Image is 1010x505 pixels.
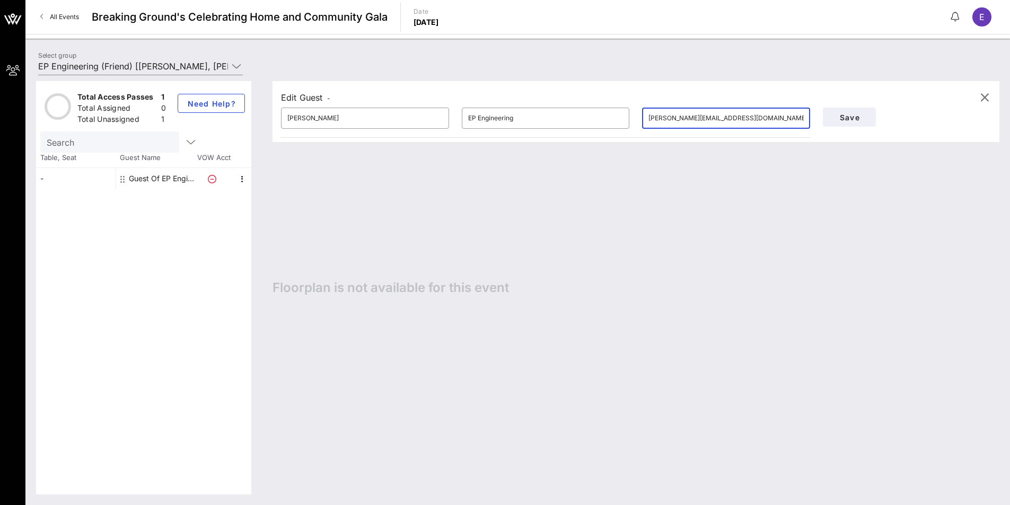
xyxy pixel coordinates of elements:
[161,92,166,105] div: 1
[187,99,236,108] span: Need Help?
[129,168,196,189] div: Guest Of EP Engineering
[823,108,876,127] button: Save
[50,13,79,21] span: All Events
[281,90,330,105] div: Edit Guest
[161,114,166,127] div: 1
[77,103,157,116] div: Total Assigned
[36,168,116,189] div: -
[178,94,245,113] button: Need Help?
[648,110,804,127] input: Email
[972,7,991,26] div: E
[327,94,330,102] span: -
[38,51,76,59] label: Select group
[414,17,439,28] p: [DATE]
[414,6,439,17] p: Date
[36,153,116,163] span: Table, Seat
[979,12,985,22] span: E
[273,280,509,296] span: Floorplan is not available for this event
[77,114,157,127] div: Total Unassigned
[287,110,443,127] input: First Name*
[195,153,232,163] span: VOW Acct
[34,8,85,25] a: All Events
[92,9,388,25] span: Breaking Ground's Celebrating Home and Community Gala
[831,113,867,122] span: Save
[468,110,623,127] input: Last Name*
[116,153,195,163] span: Guest Name
[161,103,166,116] div: 0
[77,92,157,105] div: Total Access Passes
